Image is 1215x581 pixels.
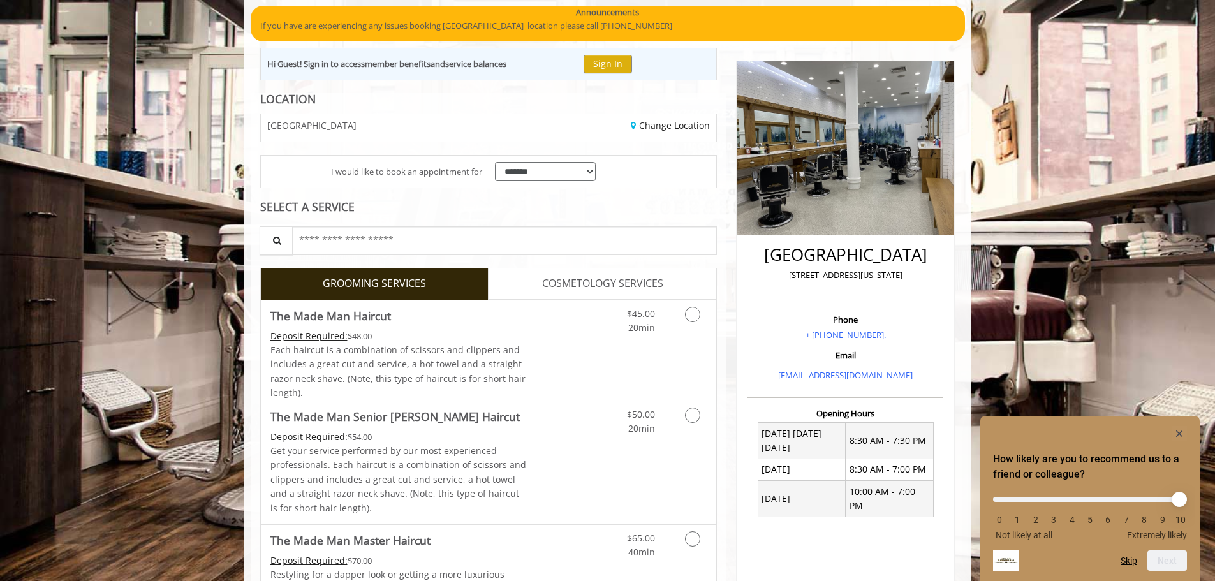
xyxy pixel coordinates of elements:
li: 6 [1101,515,1114,525]
li: 10 [1174,515,1187,525]
div: How likely are you to recommend us to a friend or colleague? Select an option from 0 to 10, with ... [993,487,1187,540]
div: How likely are you to recommend us to a friend or colleague? Select an option from 0 to 10, with ... [993,426,1187,571]
td: [DATE] [758,459,846,480]
span: I would like to book an appointment for [331,165,482,179]
div: $48.00 [270,329,527,343]
p: [STREET_ADDRESS][US_STATE] [751,268,940,282]
div: $54.00 [270,430,527,444]
td: [DATE] [758,481,846,517]
span: Each haircut is a combination of scissors and clippers and includes a great cut and service, a ho... [270,344,526,399]
li: 1 [1011,515,1024,525]
span: $45.00 [627,307,655,320]
button: Skip [1121,555,1137,566]
span: COSMETOLOGY SERVICES [542,276,663,292]
li: 8 [1138,515,1151,525]
b: Announcements [576,6,639,19]
span: This service needs some Advance to be paid before we block your appointment [270,330,348,342]
div: SELECT A SERVICE [260,201,718,213]
span: This service needs some Advance to be paid before we block your appointment [270,554,348,566]
span: Not likely at all [996,530,1052,540]
li: 3 [1047,515,1060,525]
h2: How likely are you to recommend us to a friend or colleague? Select an option from 0 to 10, with ... [993,452,1187,482]
li: 4 [1066,515,1079,525]
h2: [GEOGRAPHIC_DATA] [751,246,940,264]
b: service balances [445,58,506,70]
span: This service needs some Advance to be paid before we block your appointment [270,430,348,443]
li: 0 [993,515,1006,525]
span: $50.00 [627,408,655,420]
p: Get your service performed by our most experienced professionals. Each haircut is a combination o... [270,444,527,515]
span: [GEOGRAPHIC_DATA] [267,121,357,130]
b: member benefits [365,58,431,70]
button: Next question [1147,550,1187,571]
li: 9 [1156,515,1169,525]
span: $65.00 [627,532,655,544]
span: Extremely likely [1127,530,1187,540]
p: If you have are experiencing any issues booking [GEOGRAPHIC_DATA] location please call [PHONE_NUM... [260,19,955,33]
a: [EMAIL_ADDRESS][DOMAIN_NAME] [778,369,913,381]
button: Sign In [584,55,632,73]
li: 2 [1029,515,1042,525]
td: [DATE] [DATE] [DATE] [758,423,846,459]
div: $70.00 [270,554,527,568]
div: Hi Guest! Sign in to access and [267,57,506,71]
li: 5 [1084,515,1096,525]
b: LOCATION [260,91,316,107]
h3: Opening Hours [747,409,943,418]
b: The Made Man Senior [PERSON_NAME] Haircut [270,408,520,425]
li: 7 [1120,515,1133,525]
span: 20min [628,321,655,334]
button: Hide survey [1172,426,1187,441]
span: GROOMING SERVICES [323,276,426,292]
span: 40min [628,546,655,558]
a: + [PHONE_NUMBER]. [806,329,886,341]
td: 8:30 AM - 7:00 PM [846,459,934,480]
span: 20min [628,422,655,434]
b: The Made Man Master Haircut [270,531,431,549]
h3: Email [751,351,940,360]
b: The Made Man Haircut [270,307,391,325]
button: Service Search [260,226,293,255]
a: Change Location [631,119,710,131]
td: 10:00 AM - 7:00 PM [846,481,934,517]
h3: Phone [751,315,940,324]
td: 8:30 AM - 7:30 PM [846,423,934,459]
